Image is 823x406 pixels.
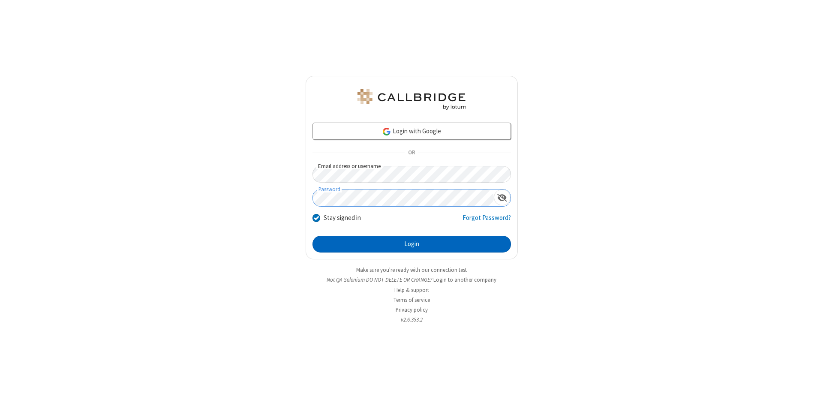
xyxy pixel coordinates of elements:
li: v2.6.353.2 [306,316,518,324]
iframe: Chat [802,384,817,400]
a: Privacy policy [396,306,428,313]
label: Stay signed in [324,213,361,223]
a: Forgot Password? [463,213,511,229]
li: Not QA Selenium DO NOT DELETE OR CHANGE? [306,276,518,284]
a: Terms of service [393,296,430,304]
div: Show password [494,189,511,205]
input: Email address or username [312,166,511,183]
button: Login to another company [433,276,496,284]
img: QA Selenium DO NOT DELETE OR CHANGE [356,89,467,110]
span: OR [405,147,418,159]
input: Password [313,189,494,206]
a: Help & support [394,286,429,294]
img: google-icon.png [382,127,391,136]
a: Make sure you're ready with our connection test [356,266,467,274]
button: Login [312,236,511,253]
a: Login with Google [312,123,511,140]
